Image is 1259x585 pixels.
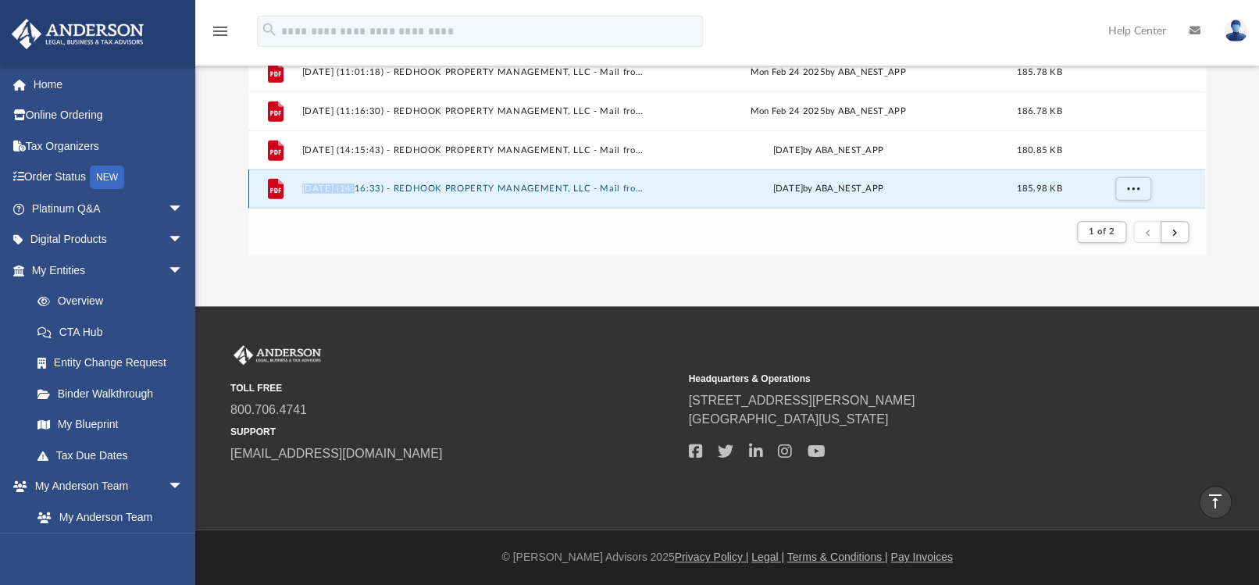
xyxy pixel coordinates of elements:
[168,471,199,503] span: arrow_drop_down
[11,69,207,100] a: Home
[787,551,888,563] a: Terms & Conditions |
[688,394,915,407] a: [STREET_ADDRESS][PERSON_NAME]
[1115,177,1151,200] button: More options
[655,181,1001,195] div: [DATE] by ABA_NEST_APP
[11,100,207,131] a: Online Ordering
[22,440,207,471] a: Tax Due Dates
[22,533,199,564] a: Anderson System
[230,425,677,439] small: SUPPORT
[11,471,199,502] a: My Anderson Teamarrow_drop_down
[230,381,677,395] small: TOLL FREE
[11,224,207,255] a: Digital Productsarrow_drop_down
[168,193,199,225] span: arrow_drop_down
[90,166,124,189] div: NEW
[211,22,230,41] i: menu
[22,501,191,533] a: My Anderson Team
[230,447,442,460] a: [EMAIL_ADDRESS][DOMAIN_NAME]
[1077,221,1126,243] button: 1 of 2
[1016,145,1061,154] span: 180.85 KB
[302,105,648,116] button: [DATE] (11:16:30) - REDHOOK PROPERTY MANAGEMENT, LLC - Mail from Servion Commercial Loan Resource...
[655,104,1001,118] div: Mon Feb 24 2025 by ABA_NEST_APP
[1206,492,1225,511] i: vertical_align_top
[688,412,888,426] a: [GEOGRAPHIC_DATA][US_STATE]
[261,21,278,38] i: search
[1089,227,1115,236] span: 1 of 2
[230,345,324,366] img: Anderson Advisors Platinum Portal
[655,143,1001,157] div: [DATE] by ABA_NEST_APP
[751,551,784,563] a: Legal |
[195,549,1259,565] div: © [PERSON_NAME] Advisors 2025
[11,193,207,224] a: Platinum Q&Aarrow_drop_down
[1199,486,1232,519] a: vertical_align_top
[1016,67,1061,76] span: 185.78 KB
[22,378,207,409] a: Binder Walkthrough
[890,551,952,563] a: Pay Invoices
[7,19,148,49] img: Anderson Advisors Platinum Portal
[688,372,1135,386] small: Headquarters & Operations
[230,403,307,416] a: 800.706.4741
[675,551,749,563] a: Privacy Policy |
[22,286,207,317] a: Overview
[22,409,199,441] a: My Blueprint
[11,255,207,286] a: My Entitiesarrow_drop_down
[302,183,648,193] button: [DATE] (14:16:33) - REDHOOK PROPERTY MANAGEMENT, LLC - Mail from Servion Commercial Loan Resource...
[302,66,648,77] button: [DATE] (11:01:18) - REDHOOK PROPERTY MANAGEMENT, LLC - Mail from Servion Commercial Loan Resource...
[168,255,199,287] span: arrow_drop_down
[302,144,648,155] button: [DATE] (14:15:43) - REDHOOK PROPERTY MANAGEMENT, LLC - Mail from Servion Commercial Loan Resource...
[11,162,207,194] a: Order StatusNEW
[655,65,1001,79] div: Mon Feb 24 2025 by ABA_NEST_APP
[22,316,207,348] a: CTA Hub
[1016,106,1061,115] span: 186.78 KB
[1224,20,1247,42] img: User Pic
[1016,184,1061,192] span: 185.98 KB
[168,224,199,256] span: arrow_drop_down
[11,130,207,162] a: Tax Organizers
[211,30,230,41] a: menu
[22,348,207,379] a: Entity Change Request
